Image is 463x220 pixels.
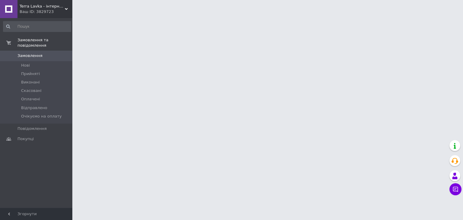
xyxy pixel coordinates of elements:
span: Нові [21,63,30,68]
span: Очікуємо на оплату [21,114,62,119]
span: Прийняті [21,71,40,77]
span: Повідомлення [17,126,47,131]
div: Ваш ID: 3829723 [20,9,72,14]
input: Пошук [3,21,71,32]
span: Покупці [17,136,34,142]
span: Замовлення [17,53,43,58]
span: Виконані [21,80,40,85]
span: Відправлено [21,105,47,111]
span: Замовлення та повідомлення [17,37,72,48]
span: Оплачені [21,96,40,102]
span: Скасовані [21,88,42,93]
span: Terra Lavka - інтернет-магазин продуктів харчування та товарів для домашніх тварин [20,4,65,9]
button: Чат з покупцем [449,183,461,195]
